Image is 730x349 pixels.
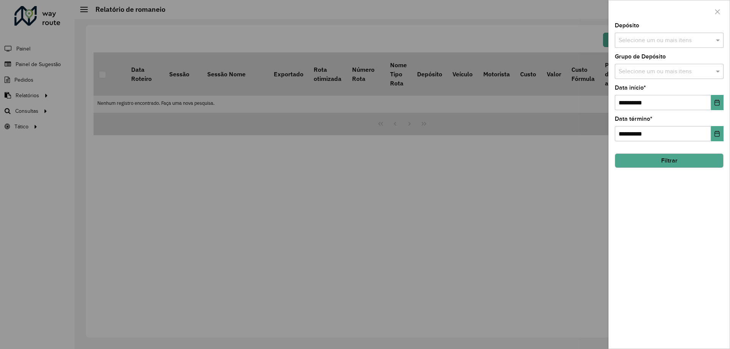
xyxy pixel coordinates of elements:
button: Filtrar [615,153,724,168]
label: Data término [615,114,652,123]
label: Data início [615,83,646,92]
label: Depósito [615,21,639,30]
button: Choose Date [711,126,724,141]
label: Grupo de Depósito [615,52,666,61]
button: Choose Date [711,95,724,110]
